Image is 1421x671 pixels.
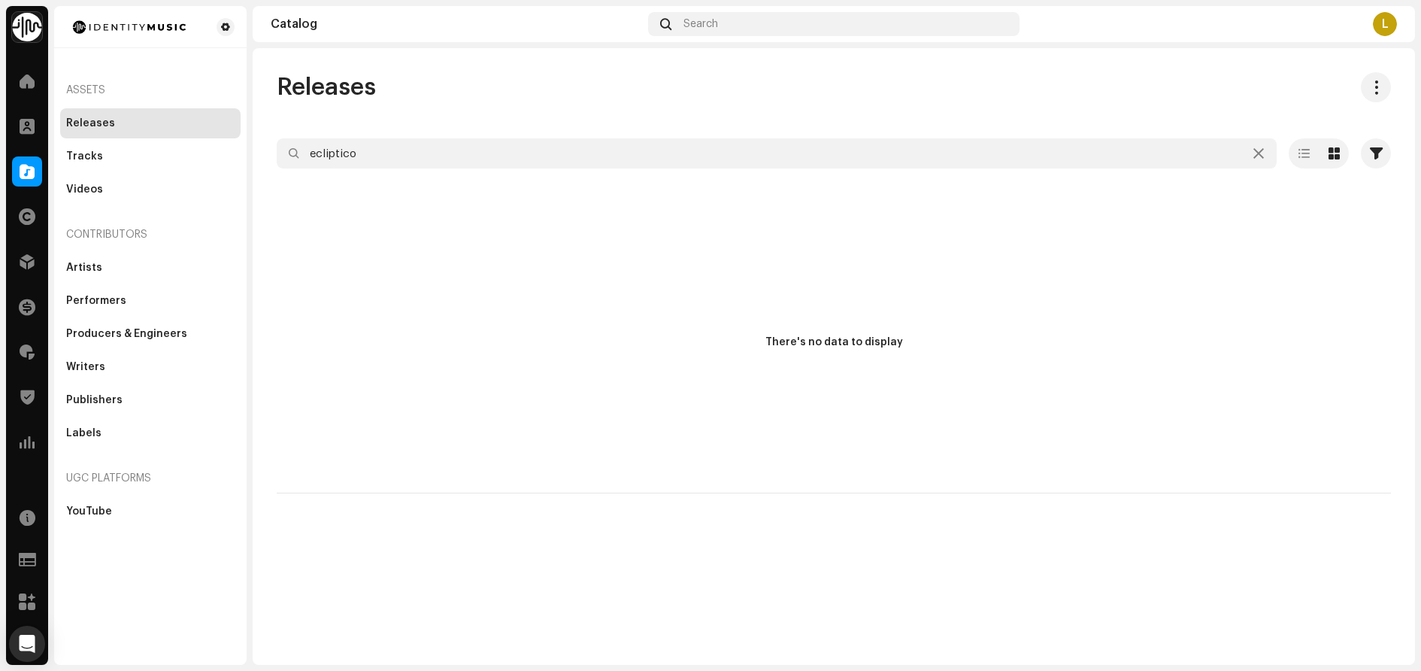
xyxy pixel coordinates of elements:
[60,141,241,172] re-m-nav-item: Tracks
[66,328,187,340] div: Producers & Engineers
[66,394,123,406] div: Publishers
[60,253,241,283] re-m-nav-item: Artists
[60,385,241,415] re-m-nav-item: Publishers
[66,506,112,518] div: YouTube
[66,427,101,439] div: Labels
[683,18,718,30] span: Search
[66,262,102,274] div: Artists
[60,175,241,205] re-m-nav-item: Videos
[60,418,241,448] re-m-nav-item: Labels
[60,460,241,496] re-a-nav-header: UGC Platforms
[12,12,42,42] img: 0f74c21f-6d1c-4dbc-9196-dbddad53419e
[765,335,903,351] div: There's no data to display
[66,18,192,36] img: 185c913a-8839-411b-a7b9-bf647bcb215e
[66,117,115,129] div: Releases
[1373,12,1397,36] div: L
[277,138,1277,169] input: Search
[66,184,103,196] div: Videos
[60,217,241,253] re-a-nav-header: Contributors
[60,72,241,108] re-a-nav-header: Assets
[60,108,241,138] re-m-nav-item: Releases
[66,150,103,162] div: Tracks
[277,72,376,102] span: Releases
[66,361,105,373] div: Writers
[60,496,241,527] re-m-nav-item: YouTube
[9,626,45,662] div: Open Intercom Messenger
[271,18,642,30] div: Catalog
[66,295,126,307] div: Performers
[60,352,241,382] re-m-nav-item: Writers
[60,286,241,316] re-m-nav-item: Performers
[60,319,241,349] re-m-nav-item: Producers & Engineers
